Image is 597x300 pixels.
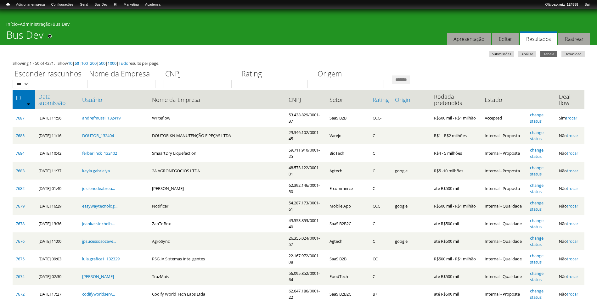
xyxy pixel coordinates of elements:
[26,102,31,106] img: ordem crescente
[556,127,584,144] td: Não
[482,268,527,285] td: Internal - Qualidade
[369,162,392,180] td: C
[6,21,591,29] div: » »
[285,127,326,144] td: 29.346.102/0001-45
[567,186,578,191] a: trocar
[530,182,543,194] a: change status
[13,69,83,80] label: Esconder rascunhos
[567,133,578,138] a: trocar
[142,2,164,8] a: Academia
[542,2,581,8] a: Olájoao.ruiz_124888
[82,150,117,156] a: ferberlinck_132402
[567,203,578,209] a: trocar
[76,2,91,8] a: Geral
[392,197,431,215] td: google
[326,250,369,268] td: SaaS B2B
[326,197,369,215] td: Mobile App
[326,90,369,109] th: Setor
[82,133,114,138] a: DOUTOR_132404
[326,162,369,180] td: Agtech
[285,250,326,268] td: 22.167.972/0001-08
[551,3,578,6] strong: joao.ruiz_124888
[35,250,79,268] td: [DATE] 09:03
[16,203,25,209] a: 7679
[35,197,79,215] td: [DATE] 16:29
[108,60,116,66] a: 1000
[16,274,25,279] a: 7674
[326,144,369,162] td: BioTech
[6,29,43,45] h1: Bus Dev
[285,197,326,215] td: 54.287.173/0001-61
[482,127,527,144] td: Internal - Proposta
[530,218,543,230] a: change status
[16,186,25,191] a: 7682
[566,115,577,121] a: trocar
[149,268,286,285] td: TrazMais
[482,162,527,180] td: Internal - Proposta
[395,97,428,103] a: Origin
[369,232,392,250] td: C
[369,250,392,268] td: CC
[82,97,146,103] a: Usuário
[431,90,482,109] th: Rodada pretendida
[530,112,543,124] a: change status
[431,250,482,268] td: R$500 mil - R$1 milhão
[16,115,25,121] a: 7687
[482,197,527,215] td: Internal - Qualidade
[369,180,392,197] td: C
[285,90,326,109] th: CNPJ
[16,238,25,244] a: 7676
[16,133,25,138] a: 7685
[82,238,116,244] a: jpsucessosozeve...
[556,232,584,250] td: Não
[581,2,594,8] a: Sair
[489,51,514,57] a: Submissões
[16,95,32,101] a: ID
[369,144,392,162] td: C
[35,232,79,250] td: [DATE] 11:00
[35,215,79,232] td: [DATE] 13:36
[75,60,79,66] a: 50
[556,90,584,109] th: Deal flow
[431,268,482,285] td: até R$500 mil
[431,127,482,144] td: R$1 - R$2 milhões
[530,288,543,300] a: change status
[285,268,326,285] td: 56.095.852/0001-64
[240,69,312,80] label: Rating
[530,200,543,212] a: change status
[326,268,369,285] td: FoodTech
[111,2,121,8] a: RI
[567,168,578,174] a: trocar
[16,168,25,174] a: 7683
[149,90,286,109] th: Nome da Empresa
[35,180,79,197] td: [DATE] 01:40
[431,144,482,162] td: R$4 - 5 milhões
[530,130,543,142] a: change status
[82,274,114,279] a: [PERSON_NAME]
[326,180,369,197] td: E-commerce
[567,238,578,244] a: trocar
[35,127,79,144] td: [DATE] 11:16
[149,180,286,197] td: [PERSON_NAME]
[530,253,543,265] a: change status
[431,232,482,250] td: até R$500 mil
[369,215,392,232] td: C
[556,109,584,127] td: Sim
[369,268,392,285] td: C
[326,127,369,144] td: Varejo
[567,291,578,297] a: trocar
[3,2,13,8] a: Início
[482,232,527,250] td: Internal - Qualidade
[149,127,286,144] td: DOUTOR KN MANUTENÇÃO E PEÇAS LTDA
[561,51,585,57] a: Download
[556,144,584,162] td: Não
[392,162,431,180] td: google
[567,274,578,279] a: trocar
[35,268,79,285] td: [DATE] 02:30
[540,51,557,57] a: Tabela
[13,2,48,8] a: Adicionar empresa
[316,69,388,80] label: Origem
[326,232,369,250] td: Agtech
[20,21,50,27] a: Administração
[369,109,392,127] td: CCC-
